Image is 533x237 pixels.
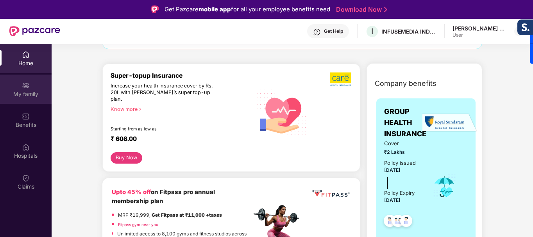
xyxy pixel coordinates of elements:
span: I [371,27,373,36]
div: Super-topup Insurance [111,72,252,79]
span: [DATE] [384,167,401,173]
div: Starting from as low as [111,127,218,132]
div: Increase your health insurance cover by Rs. 20L with [PERSON_NAME]’s super top-up plan. [111,83,218,103]
img: svg+xml;base64,PHN2ZyB3aWR0aD0iMjAiIGhlaWdodD0iMjAiIHZpZXdCb3g9IjAgMCAyMCAyMCIgZmlsbD0ibm9uZSIgeG... [22,82,30,89]
span: GROUP HEALTH INSURANCE [384,106,426,139]
img: svg+xml;base64,PHN2ZyB4bWxucz0iaHR0cDovL3d3dy53My5vcmcvMjAwMC9zdmciIHdpZHRoPSI0OC45MTUiIGhlaWdodD... [388,212,408,232]
del: MRP ₹19,999, [118,212,150,218]
div: Policy issued [384,159,416,167]
img: svg+xml;base64,PHN2ZyBpZD0iRHJvcGRvd24tMzJ4MzIiIHhtbG5zPSJodHRwOi8vd3d3LnczLm9yZy8yMDAwL3N2ZyIgd2... [516,28,522,34]
span: [DATE] [384,197,401,203]
img: svg+xml;base64,PHN2ZyBpZD0iSGVscC0zMngzMiIgeG1sbnM9Imh0dHA6Ly93d3cudzMub3JnLzIwMDAvc3ZnIiB3aWR0aD... [313,28,321,36]
strong: Get Fitpass at ₹11,000 +taxes [152,212,222,218]
b: Upto 45% off [112,188,151,196]
img: Stroke [384,5,387,14]
div: Get Pazcare for all your employee benefits need [165,5,330,14]
img: svg+xml;base64,PHN2ZyBpZD0iSG9tZSIgeG1sbnM9Imh0dHA6Ly93d3cudzMub3JnLzIwMDAvc3ZnIiB3aWR0aD0iMjAiIG... [22,51,30,59]
a: Download Now [336,5,385,14]
div: Policy Expiry [384,189,415,197]
button: Buy Now [111,152,142,164]
div: User [453,32,507,38]
span: ₹2 Lakhs [384,148,421,156]
b: on Fitpass pro annual membership plan [112,188,215,205]
div: [PERSON_NAME] Kisan [PERSON_NAME] [453,25,507,32]
div: INFUSEMEDIA INDIA PRIVATE LIMITED [381,28,436,35]
img: icon [432,174,457,200]
img: insurerLogo [422,113,477,132]
img: svg+xml;base64,PHN2ZyBpZD0iQmVuZWZpdHMiIHhtbG5zPSJodHRwOi8vd3d3LnczLm9yZy8yMDAwL3N2ZyIgd2lkdGg9Ij... [22,112,30,120]
span: Cover [384,139,421,148]
img: svg+xml;base64,PHN2ZyB4bWxucz0iaHR0cDovL3d3dy53My5vcmcvMjAwMC9zdmciIHdpZHRoPSI0OC45NDMiIGhlaWdodD... [380,212,399,232]
div: ₹ 608.00 [111,135,244,144]
img: Logo [151,5,159,13]
span: Company benefits [375,78,436,89]
img: svg+xml;base64,PHN2ZyB4bWxucz0iaHR0cDovL3d3dy53My5vcmcvMjAwMC9zdmciIHhtbG5zOnhsaW5rPSJodHRwOi8vd3... [252,81,312,143]
div: Get Help [324,28,343,34]
span: right [138,107,142,111]
strong: mobile app [199,5,231,13]
img: b5dec4f62d2307b9de63beb79f102df3.png [330,72,352,87]
img: New Pazcare Logo [9,26,60,36]
img: fppp.png [311,187,351,200]
img: svg+xml;base64,PHN2ZyBpZD0iSG9zcGl0YWxzIiB4bWxucz0iaHR0cDovL3d3dy53My5vcmcvMjAwMC9zdmciIHdpZHRoPS... [22,143,30,151]
img: svg+xml;base64,PHN2ZyB4bWxucz0iaHR0cDovL3d3dy53My5vcmcvMjAwMC9zdmciIHdpZHRoPSI0OC45NDMiIGhlaWdodD... [397,212,416,232]
div: Know more [111,106,247,112]
img: svg+xml;base64,PHN2ZyBpZD0iQ2xhaW0iIHhtbG5zPSJodHRwOi8vd3d3LnczLm9yZy8yMDAwL3N2ZyIgd2lkdGg9IjIwIi... [22,174,30,182]
a: Fitpass gym near you [118,222,158,227]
